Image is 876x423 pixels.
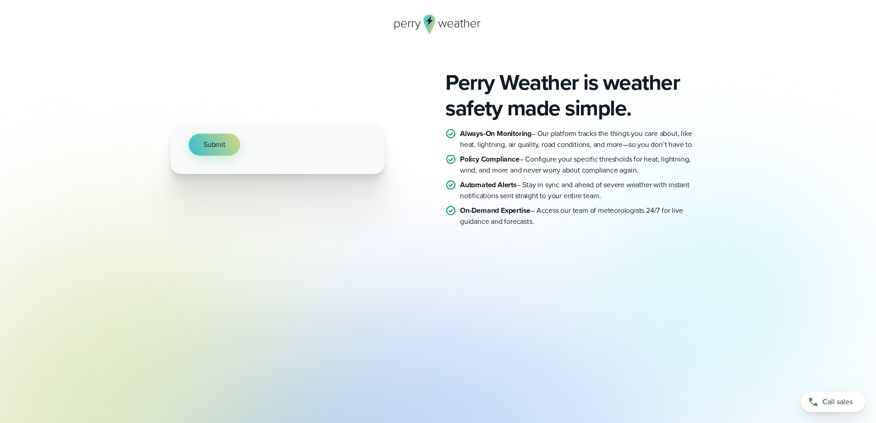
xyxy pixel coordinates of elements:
p: – Stay in sync and ahead of severe weather with instant notifications sent straight to your entir... [460,179,706,201]
span: Call sales [822,396,853,407]
strong: Policy Compliance [460,154,520,164]
button: Submit [189,134,240,156]
p: – Access our team of meteorologists 24/7 for live guidance and forecasts. [460,205,706,227]
h2: Perry Weather is weather safety made simple. [445,70,706,121]
strong: Automated Alerts [460,179,517,190]
strong: On-Demand Expertise [460,205,531,216]
strong: Always-On Monitoring [460,128,531,139]
span: Submit [203,139,225,150]
p: – Configure your specific thresholds for heat, lightning, wind, and more and never worry about co... [460,154,706,176]
p: – Our platform tracks the things you care about, like heat, lightning, air quality, road conditio... [460,128,706,150]
a: Call sales [801,392,865,412]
